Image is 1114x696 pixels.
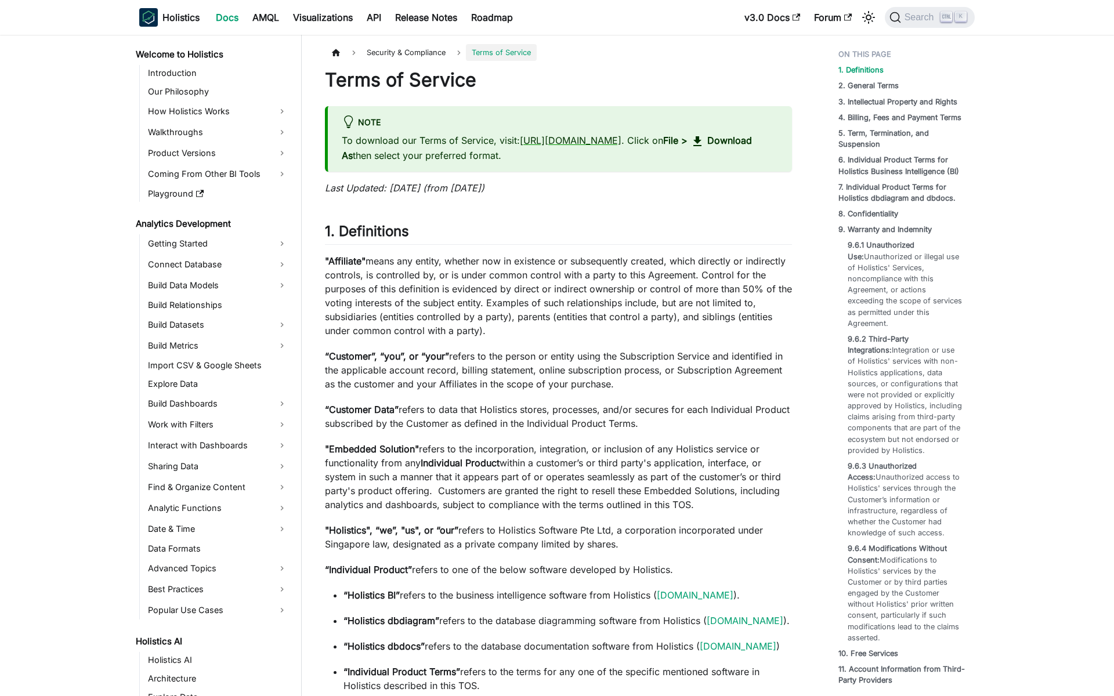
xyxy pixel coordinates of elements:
em: Last Updated: [DATE] (from [DATE]) [325,182,484,194]
a: 8. Confidentiality [838,208,898,219]
nav: Docs sidebar [128,35,302,696]
a: Explore Data [144,376,291,392]
a: Build Data Models [144,276,291,295]
p: refers to Holistics Software Pte Ltd, a corporation incorporated under Singapore law, designated ... [325,523,792,551]
a: How Holistics Works [144,102,291,121]
a: Advanced Topics [144,559,291,578]
button: Switch between dark and light mode (currently light mode) [859,8,878,27]
p: refers to the business intelligence software from Holistics ( ). [343,588,792,602]
strong: “Individual Product Terms” [343,666,460,677]
a: Sharing Data [144,457,291,476]
strong: "Holistics", “we”, "us", or “our” [325,524,458,536]
a: Coming From Other BI Tools [144,165,291,183]
span: Terms of Service [466,44,537,61]
a: 10. Free Services [838,648,898,659]
a: 7. Individual Product Terms for Holistics dbdiagram and dbdocs. [838,182,968,204]
a: Our Philosophy [144,84,291,100]
strong: "Embedded Solution" [325,443,419,455]
p: refers to data that Holistics stores, processes, and/or secures for each Individual Product subsc... [325,403,792,430]
p: To download our Terms of Service, visit: . Click on then select your preferred format. [342,133,778,162]
p: refers to the incorporation, integration, or inclusion of any Holistics service or functionality ... [325,442,792,512]
a: [DOMAIN_NAME] [700,640,776,652]
h1: Terms of Service [325,68,792,92]
strong: File > [663,135,688,146]
a: Holistics AI [132,633,291,650]
a: Find & Organize Content [144,478,291,496]
a: [URL][DOMAIN_NAME] [520,135,621,146]
a: v3.0 Docs [737,8,807,27]
a: Build Metrics [144,336,291,355]
a: Getting Started [144,234,291,253]
strong: “Holistics dbdiagram” [343,615,439,626]
a: Roadmap [464,8,520,27]
span: Security & Compliance [361,44,451,61]
a: Holistics AI [144,652,291,668]
a: Home page [325,44,347,61]
strong: 5. Term, Termination, and Suspension [838,129,929,148]
a: 11. Account Information from Third-Party Providers [838,664,968,686]
a: 6. Individual Product Terms for Holistics Business Intelligence (BI) [838,154,968,176]
a: Best Practices [144,580,291,599]
span: download [690,135,704,148]
a: 1. Definitions [838,64,884,75]
img: Holistics [139,8,158,27]
nav: Breadcrumbs [325,44,792,61]
strong: “Customer Data” [325,404,399,415]
strong: 1. Definitions [325,223,409,240]
a: Release Notes [388,8,464,27]
strong: 9.6.1 Unauthorized Use: [848,241,914,260]
a: Architecture [144,670,291,687]
p: refers to the database diagramming software from Holistics ( ). [343,614,792,628]
kbd: K [955,12,967,22]
a: 9.6.3 Unauthorized Access:Unauthorized access to Holistics' services through the Customer’s infor... [848,461,963,538]
p: refers to the terms for any one of the specific mentioned software in Holistics described in this... [343,665,792,693]
strong: 9.6.3 Unauthorized Access: [848,462,917,481]
a: 9.6.2 Third-Party Integrations:Integration or use of Holistics' services with non-Holistics appli... [848,333,963,456]
a: AMQL [245,8,286,27]
a: 3. Intellectual Property and Rights [838,96,957,107]
a: Date & Time [144,520,291,538]
b: Holistics [162,10,200,24]
strong: 1. Definitions [838,66,884,74]
a: 9.6.1 Unauthorized Use:Unauthorized or illegal use of Holistics' Services, noncompliance with thi... [848,240,963,329]
a: Build Relationships [144,297,291,313]
strong: 9.6.2 Third-Party Integrations: [848,335,909,354]
a: 2. General Terms [838,80,899,91]
strong: Individual Product [421,457,500,469]
p: means any entity, whether now in existence or subsequently created, which directly or indirectly ... [325,254,792,338]
strong: 4. Billing, Fees and Payment Terms [838,113,961,122]
strong: “Holistics BI” [343,589,400,601]
a: 5. Term, Termination, and Suspension [838,128,968,150]
span: Search [901,12,941,23]
a: Welcome to Holistics [132,46,291,63]
strong: “Holistics dbdocs” [343,640,425,652]
a: Visualizations [286,8,360,27]
strong: 6. Individual Product Terms for Holistics Business Intelligence (BI) [838,155,959,175]
a: [DOMAIN_NAME] [707,615,783,626]
a: 9.6.4 Modifications Without Consent:Modifications to Holistics' services by the Customer or by th... [848,543,963,643]
strong: “Customer”, “you”, or “your” [325,350,449,362]
a: Data Formats [144,541,291,557]
div: Note [342,115,778,130]
a: HolisticsHolistics [139,8,200,27]
a: Docs [209,8,245,27]
a: Build Dashboards [144,394,291,413]
a: Introduction [144,65,291,81]
a: Forum [807,8,859,27]
a: 4. Billing, Fees and Payment Terms [838,112,961,123]
a: Interact with Dashboards [144,436,291,455]
strong: Download As [342,135,752,161]
p: refers to one of the below software developed by Holistics. [325,563,792,577]
a: Playground [144,186,291,202]
strong: "Affiliate" [325,255,366,267]
a: Analytic Functions [144,499,291,517]
a: Import CSV & Google Sheets [144,357,291,374]
a: Walkthroughs [144,123,291,142]
a: Popular Use Cases [144,601,291,619]
a: Analytics Development [132,216,291,232]
strong: 10. Free Services [838,649,898,658]
a: Connect Database [144,255,291,274]
strong: 11. Account Information from Third-Party Providers [838,665,965,684]
strong: 7. Individual Product Terms for Holistics dbdiagram and dbdocs. [838,183,956,202]
strong: 3. Intellectual Property and Rights [838,97,957,106]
